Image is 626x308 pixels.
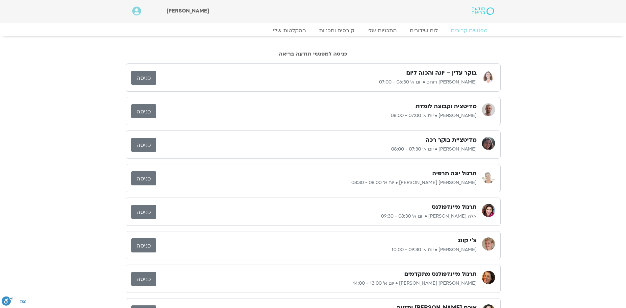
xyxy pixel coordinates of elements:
p: [PERSON_NAME] • יום א׳ 07:00 - 08:00 [156,112,477,120]
p: [PERSON_NAME] • יום א׳ 09:30 - 10:00 [156,246,477,254]
a: כניסה [131,104,156,118]
h3: תרגול מיינדפולנס מתקדמים [404,270,477,278]
img: סיגל כהן [482,170,495,183]
span: [PERSON_NAME] [166,7,209,14]
a: כניסה [131,238,156,252]
a: כניסה [131,171,156,185]
p: אלה [PERSON_NAME] • יום א׳ 08:30 - 09:30 [156,212,477,220]
h3: מדיטציה וקבוצה לומדת [415,103,477,110]
nav: Menu [132,27,494,34]
h3: מדיטציית בוקר רכה [426,136,477,144]
a: התכניות שלי [361,27,403,34]
img: אורנה סמלסון רוחם [482,70,495,83]
p: [PERSON_NAME] [PERSON_NAME] • יום א׳ 08:00 - 08:30 [156,179,477,187]
h3: תרגול מיינדפולנס [432,203,477,211]
p: [PERSON_NAME] [PERSON_NAME] • יום א׳ 13:00 - 14:00 [156,279,477,287]
a: כניסה [131,71,156,85]
img: דקל קנטי [482,103,495,116]
a: כניסה [131,272,156,286]
p: [PERSON_NAME] רוחם • יום א׳ 06:30 - 07:00 [156,78,477,86]
a: מפגשים קרובים [444,27,494,34]
h3: בוקר עדין – יוגה והכנה ליום [406,69,477,77]
img: אלה טולנאי [482,204,495,217]
img: סיגל בירן אבוחצירה [482,271,495,284]
a: כניסה [131,205,156,219]
a: לוח שידורים [403,27,444,34]
img: חני שלם [482,237,495,250]
h2: כניסה למפגשי תודעה בריאה [126,51,501,57]
h3: תרגול יוגה תרפיה [432,170,477,178]
h3: צ'י קונג [458,237,477,245]
img: קרן גל [482,137,495,150]
a: קורסים ותכניות [313,27,361,34]
a: כניסה [131,138,156,152]
p: [PERSON_NAME] • יום א׳ 07:30 - 08:00 [156,145,477,153]
a: ההקלטות שלי [266,27,313,34]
